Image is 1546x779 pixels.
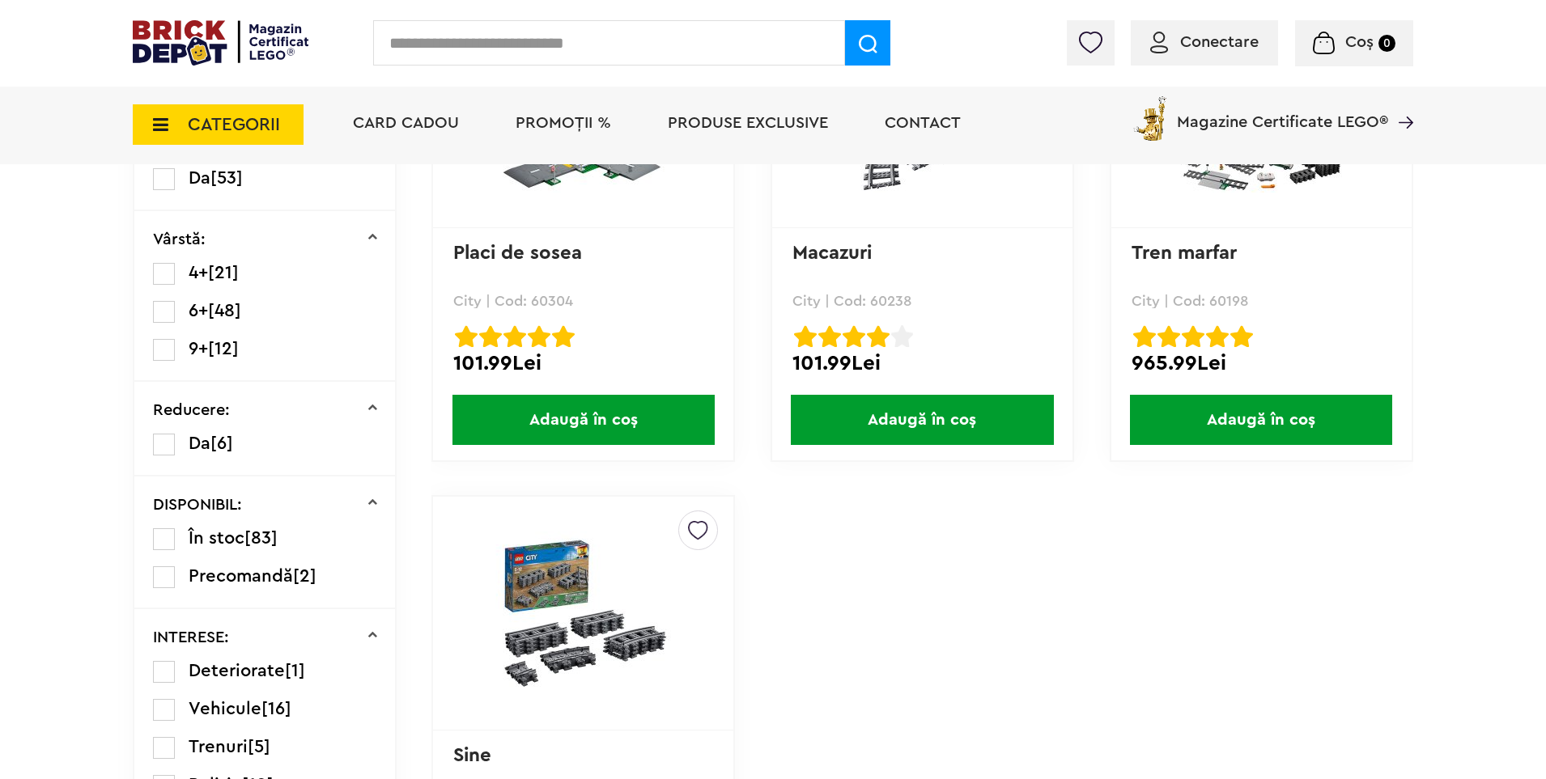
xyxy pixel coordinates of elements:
[293,567,316,585] span: [2]
[244,529,278,547] span: [83]
[189,264,208,282] span: 4+
[1150,34,1259,50] a: Conectare
[1177,93,1388,130] span: Magazine Certificate LEGO®
[353,115,459,131] a: Card Cadou
[1206,325,1229,348] img: Evaluare cu stele
[153,629,229,646] p: INTERESE:
[885,115,961,131] a: Contact
[189,529,244,547] span: În stoc
[867,325,890,348] img: Evaluare cu stele
[285,662,305,680] span: [1]
[1130,395,1392,445] span: Adaugă în coș
[470,531,697,695] img: Sine
[818,325,841,348] img: Evaluare cu stele
[153,497,242,513] p: DISPONIBIL:
[208,302,241,320] span: [48]
[453,243,582,263] a: Placi de sosea
[1132,353,1391,374] div: 965.99Lei
[843,325,865,348] img: Evaluare cu stele
[1378,35,1395,52] small: 0
[1133,325,1156,348] img: Evaluare cu stele
[208,264,239,282] span: [21]
[452,395,715,445] span: Adaugă în coș
[1111,395,1412,445] a: Adaugă în coș
[772,395,1072,445] a: Adaugă în coș
[189,434,210,452] span: Da
[453,353,713,374] div: 101.99Lei
[210,434,233,452] span: [6]
[210,169,243,187] span: [53]
[188,116,280,133] span: CATEGORII
[1230,325,1253,348] img: Evaluare cu stele
[794,325,817,348] img: Evaluare cu stele
[453,746,491,765] a: Sine
[528,325,550,348] img: Evaluare cu stele
[189,567,293,585] span: Precomandă
[891,325,914,348] img: Evaluare cu stele
[189,738,248,756] span: Trenuri
[208,340,239,358] span: [12]
[153,402,230,418] p: Reducere:
[503,325,526,348] img: Evaluare cu stele
[792,353,1052,374] div: 101.99Lei
[668,115,828,131] a: Produse exclusive
[261,700,291,718] span: [16]
[1345,34,1374,50] span: Coș
[189,169,210,187] span: Da
[792,243,872,263] a: Macazuri
[1132,294,1391,308] p: City | Cod: 60198
[479,325,502,348] img: Evaluare cu stele
[153,231,206,248] p: Vârstă:
[516,115,611,131] a: PROMOȚII %
[248,738,270,756] span: [5]
[1180,34,1259,50] span: Conectare
[189,700,261,718] span: Vehicule
[433,395,733,445] a: Adaugă în coș
[792,294,1052,308] p: City | Cod: 60238
[189,340,208,358] span: 9+
[189,302,208,320] span: 6+
[1157,325,1180,348] img: Evaluare cu stele
[455,325,478,348] img: Evaluare cu stele
[1182,325,1204,348] img: Evaluare cu stele
[1132,243,1237,263] a: Tren marfar
[189,662,285,680] span: Deteriorate
[1388,93,1413,109] a: Magazine Certificate LEGO®
[791,395,1053,445] span: Adaugă în coș
[552,325,575,348] img: Evaluare cu stele
[453,294,713,308] p: City | Cod: 60304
